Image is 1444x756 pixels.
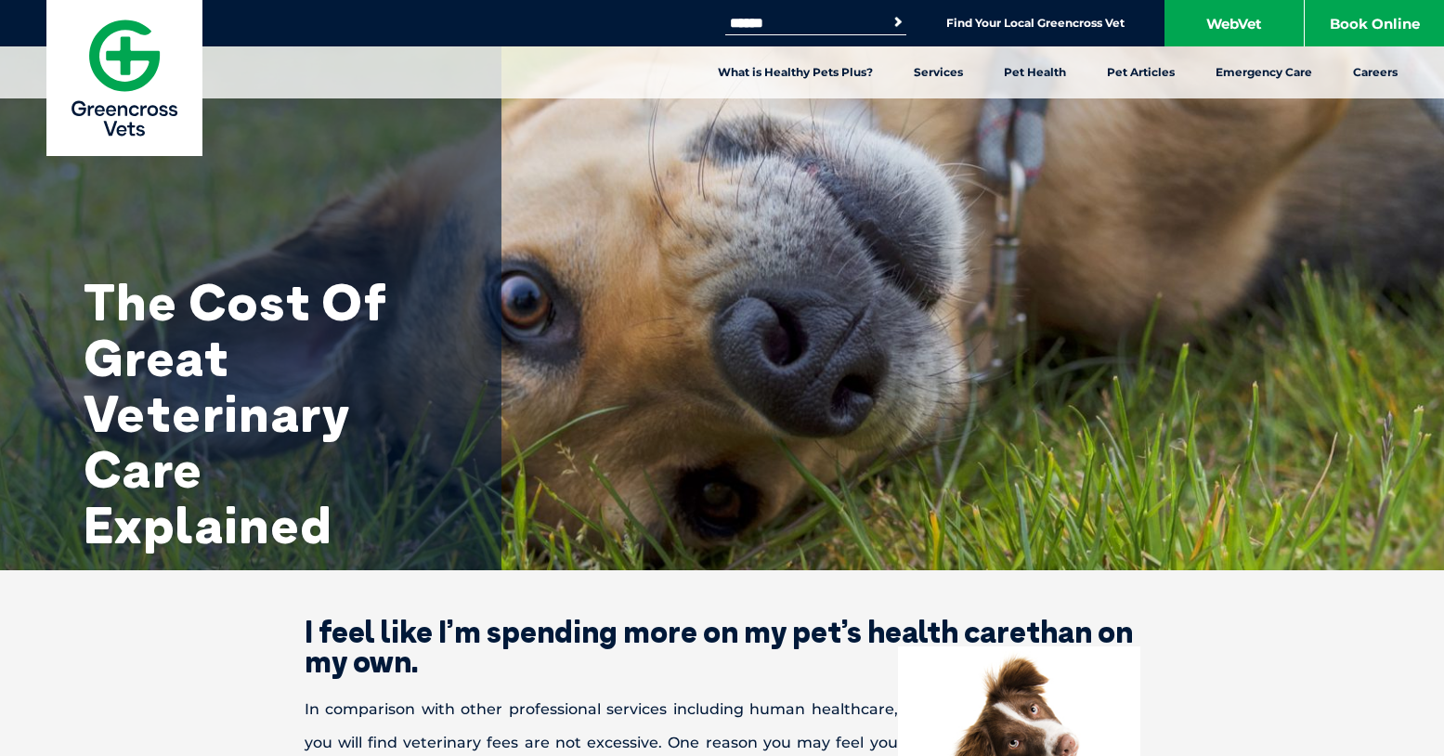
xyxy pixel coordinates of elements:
button: Search [889,13,907,32]
a: What is Healthy Pets Plus? [697,46,893,98]
a: Services [893,46,983,98]
a: Find Your Local Greencross Vet [946,16,1125,31]
a: Emergency Care [1195,46,1333,98]
h2: I feel like I’m spending more on my pet’s health care than on my own. [240,617,1205,676]
h1: The Cost Of Great Veterinary Care Explained [84,274,455,553]
a: Pet Health [983,46,1086,98]
a: Careers [1333,46,1418,98]
a: Pet Articles [1086,46,1195,98]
